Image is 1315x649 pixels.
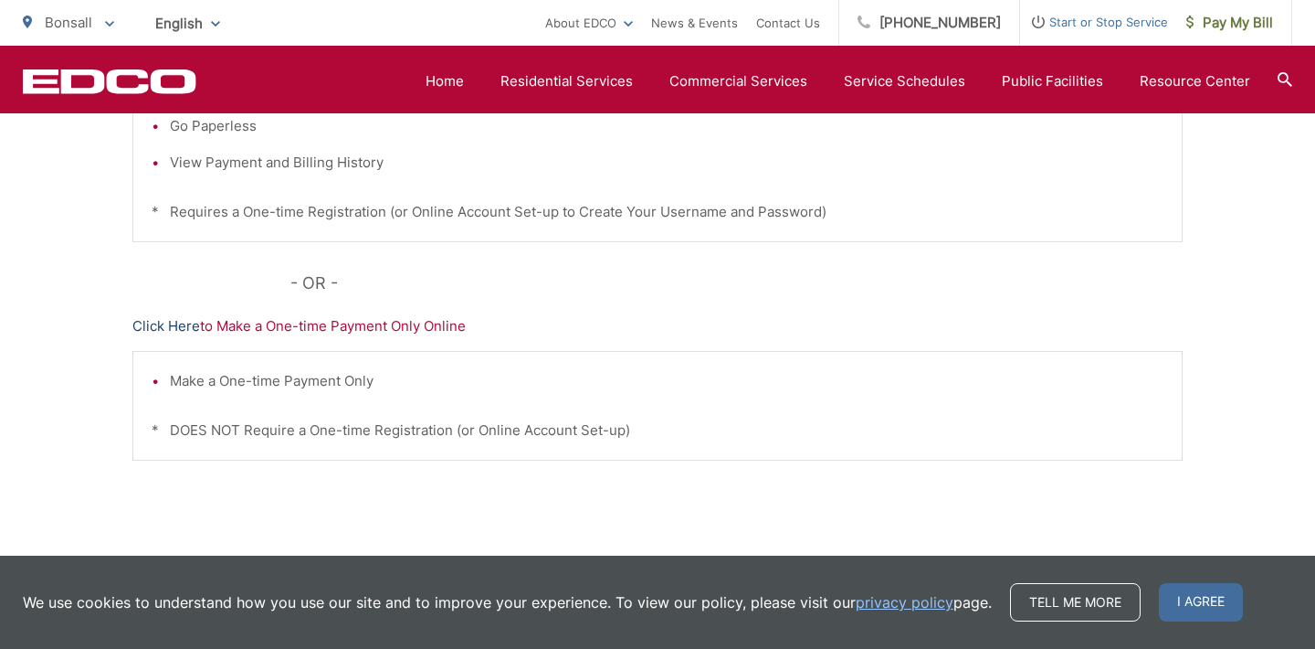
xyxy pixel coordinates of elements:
[669,70,807,92] a: Commercial Services
[856,591,953,613] a: privacy policy
[152,420,1163,442] p: * DOES NOT Require a One-time Registration (or Online Account Set-up)
[142,7,234,39] span: English
[170,152,1163,174] li: View Payment and Billing History
[1002,70,1103,92] a: Public Facilities
[545,12,633,34] a: About EDCO
[844,70,965,92] a: Service Schedules
[651,12,738,34] a: News & Events
[1140,70,1250,92] a: Resource Center
[132,315,1183,337] p: to Make a One-time Payment Only Online
[170,115,1163,137] li: Go Paperless
[756,12,820,34] a: Contact Us
[45,14,92,31] span: Bonsall
[132,315,200,337] a: Click Here
[500,70,633,92] a: Residential Services
[170,370,1163,392] li: Make a One-time Payment Only
[152,201,1163,223] p: * Requires a One-time Registration (or Online Account Set-up to Create Your Username and Password)
[23,591,992,613] p: We use cookies to understand how you use our site and to improve your experience. To view our pol...
[426,70,464,92] a: Home
[290,270,1183,297] p: - OR -
[23,69,196,94] a: EDCD logo. Return to the homepage.
[1186,12,1273,34] span: Pay My Bill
